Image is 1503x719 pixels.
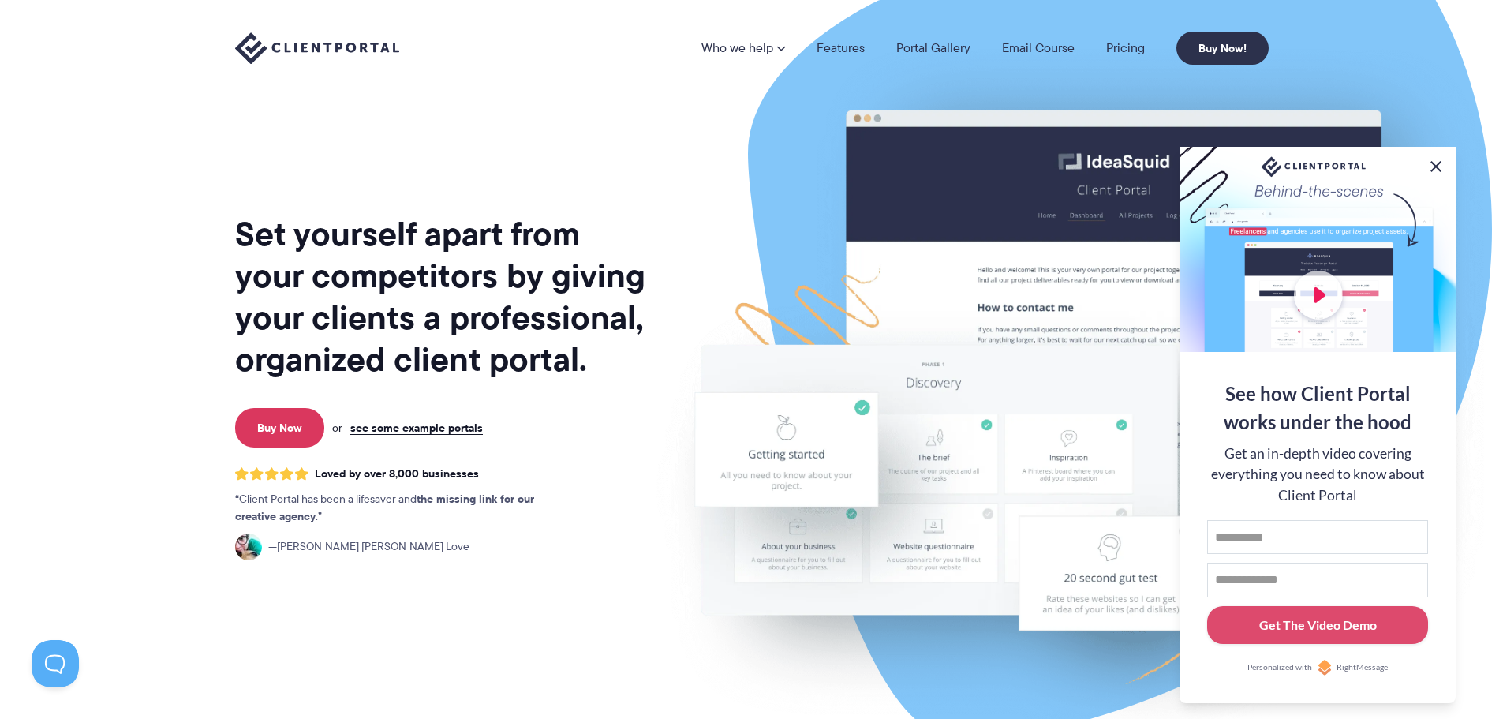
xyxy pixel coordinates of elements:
a: Personalized withRightMessage [1207,660,1428,676]
div: See how Client Portal works under the hood [1207,380,1428,436]
h1: Set yourself apart from your competitors by giving your clients a professional, organized client ... [235,213,649,380]
p: Client Portal has been a lifesaver and . [235,491,566,526]
span: [PERSON_NAME] [PERSON_NAME] Love [268,538,469,556]
strong: the missing link for our creative agency [235,490,534,525]
div: Get The Video Demo [1259,616,1377,635]
a: Portal Gallery [896,42,970,54]
a: Buy Now! [1176,32,1269,65]
a: Email Course [1002,42,1075,54]
span: or [332,421,342,435]
a: Pricing [1106,42,1145,54]
a: Who we help [701,42,785,54]
span: Loved by over 8,000 businesses [315,467,479,481]
a: Buy Now [235,408,324,448]
iframe: Toggle Customer Support [32,640,79,687]
img: Personalized with RightMessage [1317,660,1333,676]
span: Personalized with [1247,661,1312,674]
button: Get The Video Demo [1207,606,1428,645]
div: Get an in-depth video covering everything you need to know about Client Portal [1207,444,1428,506]
a: see some example portals [350,421,483,435]
span: RightMessage [1337,661,1388,674]
a: Features [817,42,865,54]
